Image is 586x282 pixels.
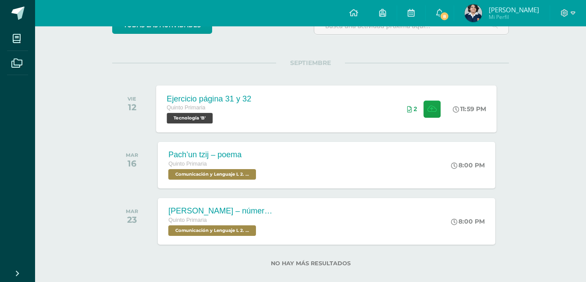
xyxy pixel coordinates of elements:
[414,105,417,112] span: 2
[112,260,509,267] label: No hay más resultados
[451,217,485,225] div: 8:00 PM
[168,206,273,216] div: [PERSON_NAME] – números mayas
[126,208,138,214] div: MAR
[407,105,417,112] div: Archivos entregados
[128,96,136,102] div: VIE
[453,105,487,113] div: 11:59 PM
[126,158,138,169] div: 16
[465,4,482,22] img: 8a7ab895a1f9e8aaf29ab4308da66bbc.png
[126,214,138,225] div: 23
[276,59,345,67] span: SEPTIEMBRE
[167,113,213,123] span: Tecnología 'B'
[168,161,207,167] span: Quinto Primaria
[489,5,539,14] span: [PERSON_NAME]
[168,150,258,159] div: Pach’un tzij – poema
[451,161,485,169] div: 8:00 PM
[168,169,256,180] span: Comunicación y Lenguaje L 2. Segundo Idioma 'B'
[168,225,256,236] span: Comunicación y Lenguaje L 2. Segundo Idioma 'B'
[440,11,449,21] span: 8
[167,105,206,111] span: Quinto Primaria
[168,217,207,223] span: Quinto Primaria
[489,13,539,21] span: Mi Perfil
[126,152,138,158] div: MAR
[167,94,252,103] div: Ejercicio página 31 y 32
[128,102,136,112] div: 12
